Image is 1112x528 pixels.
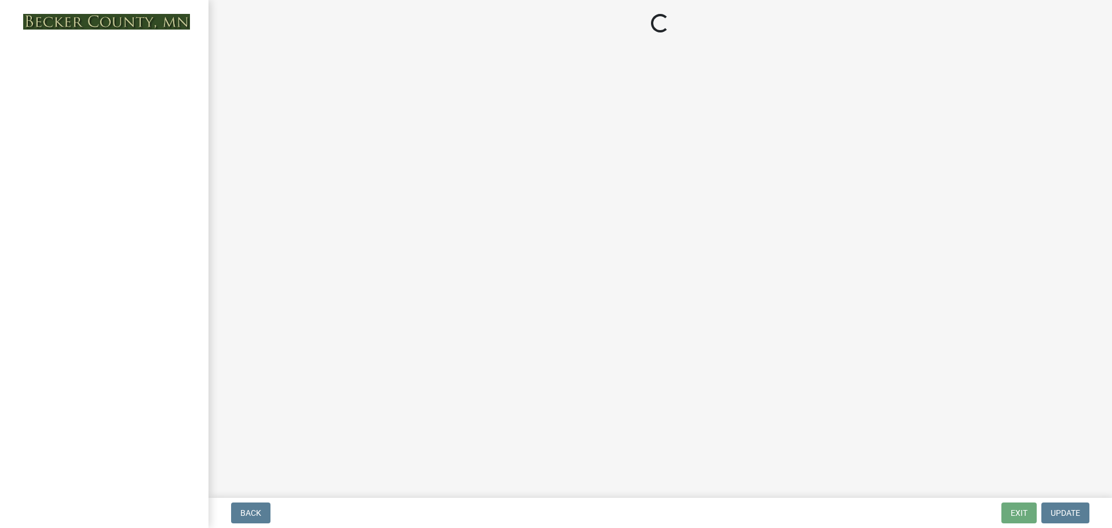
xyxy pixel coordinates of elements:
button: Back [231,502,270,523]
span: Update [1051,508,1080,518]
button: Exit [1001,502,1037,523]
span: Back [240,508,261,518]
button: Update [1041,502,1089,523]
img: Becker County, Minnesota [23,14,190,30]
